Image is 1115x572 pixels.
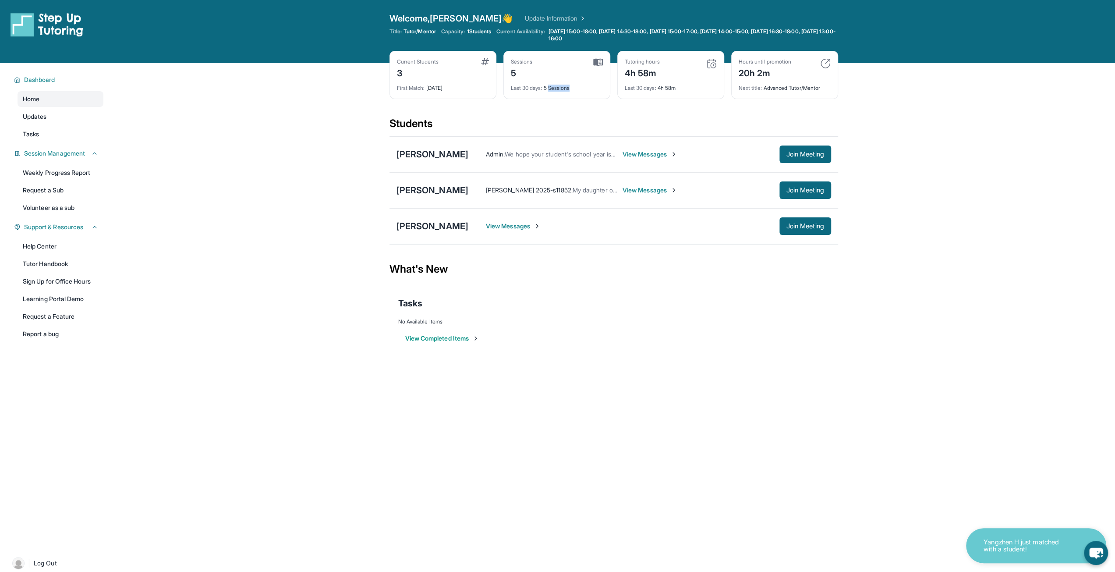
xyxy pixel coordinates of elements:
div: 4h 58m [625,79,717,92]
img: user-img [12,557,25,569]
span: Last 30 days : [625,85,656,91]
img: card [706,58,717,69]
span: [DATE] 15:00-18:00, [DATE] 14:30-18:00, [DATE] 15:00-17:00, [DATE] 14:00-15:00, [DATE] 16:30-18:0... [549,28,836,42]
a: Update Information [525,14,586,23]
a: Help Center [18,238,103,254]
a: Weekly Progress Report [18,165,103,181]
span: Title: [389,28,402,35]
span: Session Management [24,149,85,158]
img: card [593,58,603,66]
div: [DATE] [397,79,489,92]
img: Chevron Right [577,14,586,23]
a: Tutor Handbook [18,256,103,272]
a: Request a Sub [18,182,103,198]
span: Last 30 days : [511,85,542,91]
span: 1 Students [467,28,491,35]
a: Report a bug [18,326,103,342]
span: Home [23,95,39,103]
img: card [481,58,489,65]
span: Admin : [486,150,505,158]
button: View Completed Items [405,334,479,343]
span: First Match : [397,85,425,91]
div: Sessions [511,58,533,65]
img: logo [11,12,83,37]
div: 4h 58m [625,65,660,79]
button: Join Meeting [779,146,831,163]
div: 3 [397,65,439,79]
span: View Messages [623,186,677,195]
span: View Messages [623,150,677,159]
button: Dashboard [21,75,98,84]
div: Tutoring hours [625,58,660,65]
a: Learning Portal Demo [18,291,103,307]
span: View Messages [486,222,541,231]
span: Tasks [398,297,422,309]
p: Yangzhen H just matched with a student! [984,539,1071,553]
div: Hours until promotion [739,58,791,65]
span: [PERSON_NAME] 2025-s11852 : [486,186,573,194]
img: card [820,58,831,69]
span: Tasks [23,130,39,139]
div: Students [389,117,838,136]
button: Session Management [21,149,98,158]
a: Volunteer as a sub [18,200,103,216]
a: Updates [18,109,103,124]
img: Chevron-Right [670,187,677,194]
div: Current Students [397,58,439,65]
a: Home [18,91,103,107]
span: Current Availability: [496,28,545,42]
button: chat-button [1084,541,1108,565]
span: My daughter only had 1 session that was for the his [DATE] 3:30-4:30. Because she was as just abl... [573,186,906,194]
div: [PERSON_NAME] [396,184,468,196]
div: 5 Sessions [511,79,603,92]
span: Tutor/Mentor [404,28,436,35]
div: [PERSON_NAME] [396,220,468,232]
img: Chevron-Right [534,223,541,230]
span: Join Meeting [786,152,824,157]
div: What's New [389,250,838,288]
a: Tasks [18,126,103,142]
span: Next title : [739,85,762,91]
span: | [28,558,30,568]
a: Sign Up for Office Hours [18,274,103,289]
div: Advanced Tutor/Mentor [739,79,831,92]
button: Support & Resources [21,223,98,231]
span: Log Out [34,559,57,568]
span: Join Meeting [786,224,824,229]
span: Join Meeting [786,188,824,193]
span: Support & Resources [24,223,83,231]
div: 5 [511,65,533,79]
span: Updates [23,112,47,121]
span: Capacity: [441,28,465,35]
div: [PERSON_NAME] [396,148,468,160]
a: Request a Feature [18,309,103,324]
span: Welcome, [PERSON_NAME] 👋 [389,12,513,25]
div: 20h 2m [739,65,791,79]
div: No Available Items [398,318,829,325]
button: Join Meeting [779,217,831,235]
a: [DATE] 15:00-18:00, [DATE] 14:30-18:00, [DATE] 15:00-17:00, [DATE] 14:00-15:00, [DATE] 16:30-18:0... [547,28,838,42]
img: Chevron-Right [670,151,677,158]
span: Dashboard [24,75,55,84]
button: Join Meeting [779,181,831,199]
